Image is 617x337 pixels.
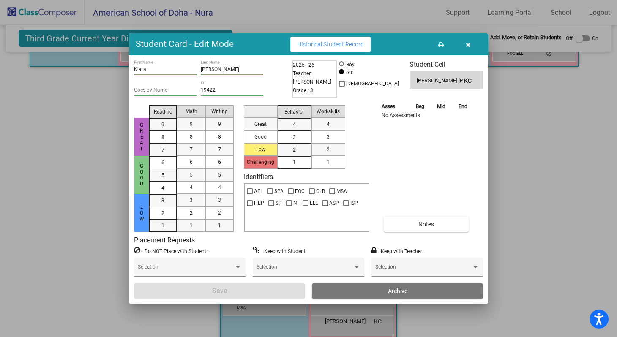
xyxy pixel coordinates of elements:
h3: Student Cell [410,60,483,68]
span: SP [276,198,282,208]
span: 2 [161,209,164,217]
span: 5 [190,171,193,179]
span: 1 [327,158,330,166]
span: 6 [190,158,193,166]
th: Mid [431,102,452,111]
span: 3 [161,197,164,204]
span: KC [464,76,476,85]
h3: Student Card - Edit Mode [136,39,234,49]
span: 8 [190,133,193,141]
span: 6 [218,158,221,166]
input: goes by name [134,87,197,93]
span: MSA [336,186,347,196]
span: HEP [254,198,264,208]
div: Boy [346,61,355,68]
span: FOC [295,186,305,196]
span: 4 [218,184,221,191]
span: SPA [274,186,284,196]
span: [PERSON_NAME] [PERSON_NAME] [417,76,464,85]
span: 7 [190,146,193,153]
span: Writing [211,108,228,115]
span: Workskills [317,108,340,115]
span: 2 [218,209,221,217]
span: [DEMOGRAPHIC_DATA] [346,79,399,89]
span: 1 [161,222,164,229]
span: 3 [327,133,330,141]
label: = Keep with Teacher: [371,247,423,255]
span: 1 [293,158,296,166]
label: = Do NOT Place with Student: [134,247,207,255]
span: ISP [350,198,358,208]
span: Great [138,122,145,152]
th: Asses [379,102,409,111]
span: 4 [293,121,296,128]
th: End [452,102,474,111]
span: 5 [218,171,221,179]
span: 8 [161,133,164,141]
button: Notes [384,217,469,232]
span: 4 [161,184,164,192]
span: Math [186,108,197,115]
span: Low [138,204,145,222]
span: 3 [190,196,193,204]
span: 6 [161,159,164,166]
span: 2 [293,146,296,154]
th: Beg [410,102,431,111]
input: Enter ID [201,87,263,93]
span: 4 [327,120,330,128]
td: No Assessments [379,111,474,120]
label: = Keep with Student: [253,247,307,255]
span: NI [293,198,298,208]
span: Grade : 3 [293,86,313,95]
div: Girl [346,69,354,76]
span: 9 [218,120,221,128]
span: Archive [388,288,407,294]
label: Placement Requests [134,236,195,244]
span: CLR [316,186,325,196]
span: Behavior [284,108,304,116]
span: 2 [190,209,193,217]
span: 1 [218,222,221,229]
button: Save [134,283,305,299]
label: Identifiers [244,173,273,181]
span: Historical Student Record [297,41,364,48]
span: 3 [293,133,296,141]
span: ASP [329,198,339,208]
span: 7 [161,146,164,154]
span: ELL [310,198,318,208]
span: Reading [154,108,172,116]
button: Archive [312,283,483,299]
span: 9 [190,120,193,128]
span: 5 [161,171,164,179]
span: Notes [418,221,434,228]
span: AFL [254,186,263,196]
span: Good [138,163,145,187]
span: 1 [190,222,193,229]
span: 2025 - 26 [293,61,314,69]
span: 9 [161,121,164,128]
span: 3 [218,196,221,204]
button: Historical Student Record [290,37,371,52]
span: 2 [327,146,330,153]
span: 8 [218,133,221,141]
span: 4 [190,184,193,191]
span: 7 [218,146,221,153]
span: Save [212,287,227,295]
span: Teacher: [PERSON_NAME] [293,69,336,86]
